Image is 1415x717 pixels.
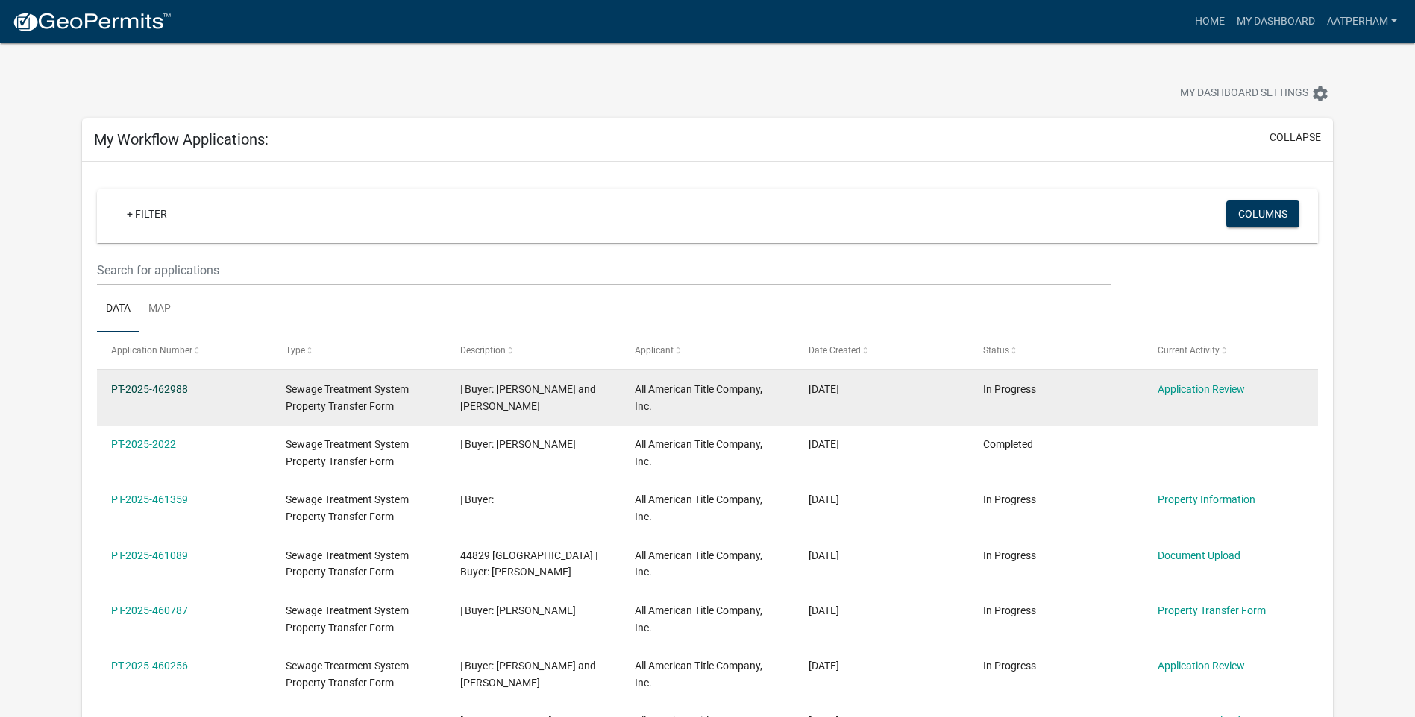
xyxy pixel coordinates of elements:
span: | Buyer: Nick Torgerson and Chelsey Torgerson [460,660,596,689]
a: PT-2025-460787 [111,604,188,616]
a: PT-2025-460256 [111,660,188,672]
a: Application Review [1158,660,1245,672]
span: Sewage Treatment System Property Transfer Form [286,438,409,467]
span: | Buyer: Mark A. Johnson [460,604,576,616]
a: PT-2025-2022 [111,438,176,450]
datatable-header-cell: Type [272,332,446,368]
a: Document Upload [1158,549,1240,561]
span: All American Title Company, Inc. [635,604,762,634]
input: Search for applications [97,255,1111,285]
span: 08/07/2025 [809,604,839,616]
span: 08/11/2025 [809,438,839,450]
span: 44829 NITCHE LAKE RD | Buyer: Michael W Magelky [460,549,597,578]
h5: My Workflow Applications: [94,130,269,148]
datatable-header-cell: Date Created [794,332,969,368]
a: Data [97,285,139,333]
span: All American Title Company, Inc. [635,549,762,578]
span: Sewage Treatment System Property Transfer Form [286,549,409,578]
span: Type [286,345,305,356]
span: All American Title Company, Inc. [635,493,762,522]
span: Sewage Treatment System Property Transfer Form [286,660,409,689]
a: AATPerham [1321,7,1403,36]
span: 08/12/2025 [809,383,839,395]
span: | Buyer: Kevin J. Olson and Linda A. Olson [460,383,596,412]
span: My Dashboard Settings [1180,85,1308,103]
button: Columns [1226,200,1299,227]
a: Map [139,285,180,333]
span: In Progress [983,383,1036,395]
span: Sewage Treatment System Property Transfer Form [286,383,409,412]
span: Sewage Treatment System Property Transfer Form [286,493,409,522]
span: All American Title Company, Inc. [635,660,762,689]
span: Description [460,345,506,356]
span: In Progress [983,660,1036,672]
a: Property Information [1158,493,1255,505]
span: In Progress [983,493,1036,505]
span: 08/08/2025 [809,493,839,505]
button: collapse [1270,130,1321,145]
a: Property Transfer Form [1158,604,1266,616]
span: Status [983,345,1009,356]
a: PT-2025-462988 [111,383,188,395]
a: PT-2025-461089 [111,549,188,561]
button: My Dashboard Settingssettings [1168,79,1341,108]
a: Home [1189,7,1231,36]
datatable-header-cell: Current Activity [1143,332,1318,368]
span: 08/06/2025 [809,660,839,672]
span: Completed [983,438,1033,450]
a: My Dashboard [1231,7,1321,36]
span: Application Number [111,345,192,356]
span: In Progress [983,604,1036,616]
datatable-header-cell: Application Number [97,332,272,368]
span: All American Title Company, Inc. [635,383,762,412]
span: In Progress [983,549,1036,561]
span: 08/08/2025 [809,549,839,561]
span: | Buyer: Brian Graff [460,438,576,450]
datatable-header-cell: Applicant [620,332,794,368]
datatable-header-cell: Status [969,332,1143,368]
span: Date Created [809,345,861,356]
span: Sewage Treatment System Property Transfer Form [286,604,409,634]
a: PT-2025-461359 [111,493,188,505]
a: + Filter [115,200,179,227]
i: settings [1311,85,1329,103]
span: Current Activity [1158,345,1220,356]
span: | Buyer: [460,493,494,505]
a: Application Review [1158,383,1245,395]
span: Applicant [635,345,674,356]
span: All American Title Company, Inc. [635,438,762,467]
datatable-header-cell: Description [446,332,621,368]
